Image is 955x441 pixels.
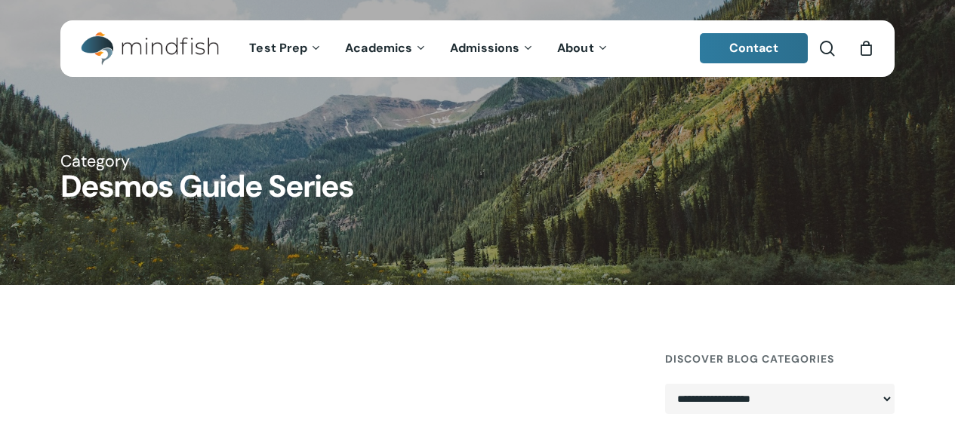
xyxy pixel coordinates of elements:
a: About [546,42,621,55]
a: Cart [858,40,874,57]
a: Test Prep [238,42,334,55]
h1: Desmos Guide Series [60,172,895,203]
span: Test Prep [249,40,307,56]
a: Academics [334,42,439,55]
span: Contact [729,40,779,56]
span: Academics [345,40,412,56]
a: Admissions [439,42,546,55]
a: Contact [700,33,809,63]
span: Admissions [450,40,519,56]
header: Main Menu [60,20,895,77]
nav: Main Menu [238,20,620,77]
h4: Discover Blog Categories [665,345,895,372]
span: Category [60,151,130,172]
span: About [557,40,594,56]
